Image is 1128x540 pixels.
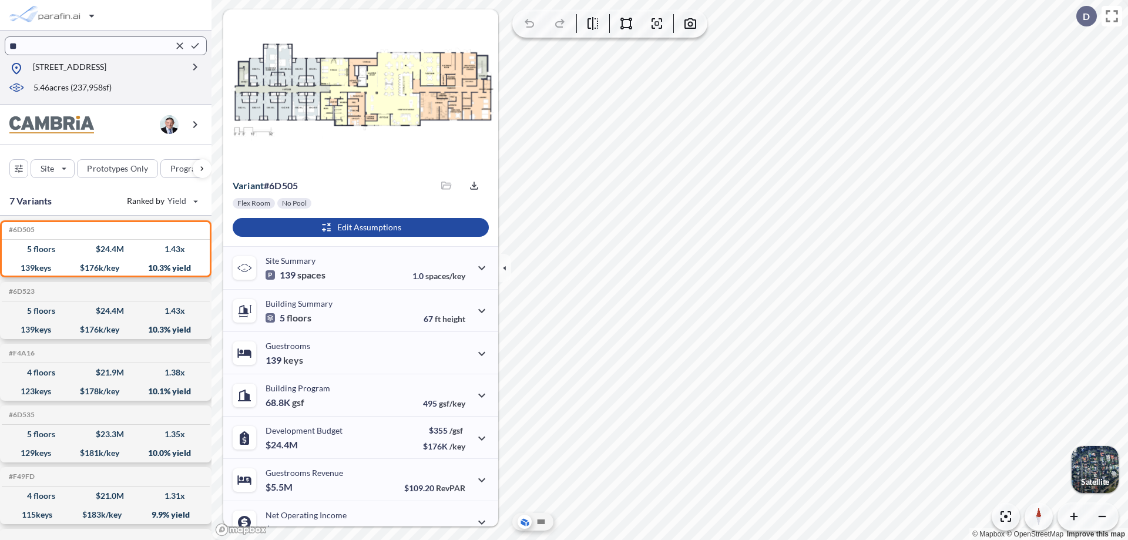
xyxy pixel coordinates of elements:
p: 7 Variants [9,194,52,208]
p: Prototypes Only [87,163,148,175]
p: 45.0% [415,525,465,535]
a: Improve this map [1067,530,1125,538]
p: Building Program [266,383,330,393]
p: $24.4M [266,439,300,451]
a: OpenStreetMap [1006,530,1063,538]
p: 5 [266,312,311,324]
span: height [442,314,465,324]
h5: Click to copy the code [6,349,35,357]
a: Mapbox homepage [215,523,267,536]
p: Site [41,163,54,175]
p: Flex Room [237,199,270,208]
p: Net Operating Income [266,510,347,520]
p: Guestrooms [266,341,310,351]
img: Switcher Image [1072,446,1119,493]
span: gsf/key [439,398,465,408]
h5: Click to copy the code [6,472,35,481]
button: Prototypes Only [77,159,158,178]
p: $355 [423,425,465,435]
p: No Pool [282,199,307,208]
p: $176K [423,441,465,451]
span: floors [287,312,311,324]
p: D [1083,11,1090,22]
button: Program [160,159,224,178]
button: Ranked by Yield [117,192,206,210]
span: /gsf [449,425,463,435]
p: [STREET_ADDRESS] [33,61,106,76]
span: Yield [167,195,187,207]
span: spaces/key [425,271,465,281]
span: ft [435,314,441,324]
p: 1.0 [412,271,465,281]
button: Aerial View [518,515,532,529]
p: 139 [266,269,325,281]
p: Program [170,163,203,175]
span: keys [283,354,303,366]
img: user logo [160,115,179,134]
p: $2.5M [266,524,294,535]
img: BrandImage [9,116,94,134]
span: /key [449,441,465,451]
p: Building Summary [266,298,333,308]
span: spaces [297,269,325,281]
span: RevPAR [436,483,465,493]
h5: Click to copy the code [6,411,35,419]
h5: Click to copy the code [6,287,35,296]
h5: Click to copy the code [6,226,35,234]
p: $109.20 [404,483,465,493]
button: Switcher ImageSatellite [1072,446,1119,493]
p: 5.46 acres ( 237,958 sf) [33,82,112,95]
p: Site Summary [266,256,315,266]
p: $5.5M [266,481,294,493]
p: 68.8K [266,397,304,408]
p: Satellite [1081,477,1109,487]
p: Guestrooms Revenue [266,468,343,478]
p: # 6d505 [233,180,298,192]
button: Site Plan [534,515,548,529]
button: Site [31,159,75,178]
span: gsf [292,397,304,408]
p: Edit Assumptions [337,222,401,233]
p: 495 [423,398,465,408]
p: Development Budget [266,425,343,435]
button: Edit Assumptions [233,218,489,237]
span: margin [439,525,465,535]
p: 139 [266,354,303,366]
p: 67 [424,314,465,324]
span: Variant [233,180,264,191]
a: Mapbox [972,530,1005,538]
